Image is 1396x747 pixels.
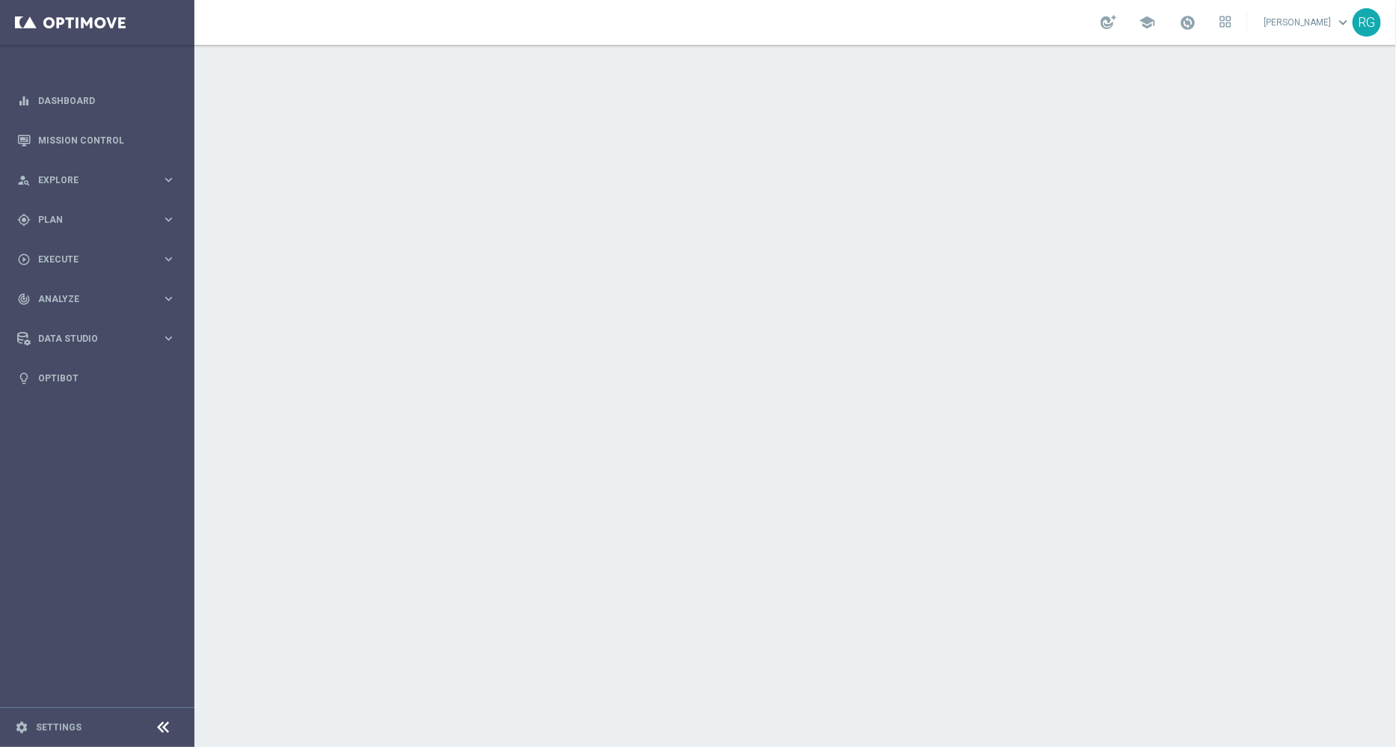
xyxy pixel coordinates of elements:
[17,94,31,108] i: equalizer
[16,214,176,226] button: gps_fixed Plan keyboard_arrow_right
[38,81,176,120] a: Dashboard
[17,213,162,227] div: Plan
[16,293,176,305] button: track_changes Analyze keyboard_arrow_right
[38,215,162,224] span: Plan
[1262,11,1353,34] a: [PERSON_NAME]keyboard_arrow_down
[162,292,176,306] i: keyboard_arrow_right
[17,120,176,160] div: Mission Control
[38,255,162,264] span: Execute
[38,358,176,398] a: Optibot
[17,253,162,266] div: Execute
[1139,14,1155,31] span: school
[16,372,176,384] button: lightbulb Optibot
[17,81,176,120] div: Dashboard
[1335,14,1351,31] span: keyboard_arrow_down
[17,292,31,306] i: track_changes
[38,176,162,185] span: Explore
[1353,8,1381,37] div: RG
[162,212,176,227] i: keyboard_arrow_right
[16,253,176,265] button: play_circle_outline Execute keyboard_arrow_right
[17,173,31,187] i: person_search
[17,173,162,187] div: Explore
[16,174,176,186] button: person_search Explore keyboard_arrow_right
[17,358,176,398] div: Optibot
[15,721,28,734] i: settings
[16,135,176,147] button: Mission Control
[38,120,176,160] a: Mission Control
[38,295,162,304] span: Analyze
[162,173,176,187] i: keyboard_arrow_right
[16,333,176,345] button: Data Studio keyboard_arrow_right
[36,723,82,732] a: Settings
[17,253,31,266] i: play_circle_outline
[17,213,31,227] i: gps_fixed
[17,372,31,385] i: lightbulb
[16,95,176,107] button: equalizer Dashboard
[162,331,176,345] i: keyboard_arrow_right
[17,292,162,306] div: Analyze
[38,334,162,343] span: Data Studio
[162,252,176,266] i: keyboard_arrow_right
[17,332,162,345] div: Data Studio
